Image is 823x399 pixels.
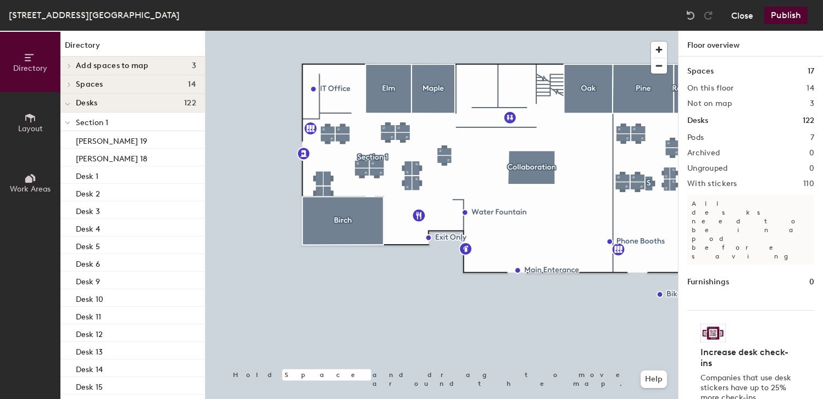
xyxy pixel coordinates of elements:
[76,274,100,286] p: Desk 9
[76,80,103,89] span: Spaces
[764,7,808,24] button: Publish
[76,239,100,251] p: Desk 5
[679,31,823,57] h1: Floor overview
[809,164,814,173] h2: 0
[641,370,667,388] button: Help
[687,133,704,142] h2: Pods
[76,256,100,269] p: Desk 6
[13,64,47,73] span: Directory
[10,184,51,194] span: Work Areas
[76,99,97,108] span: Desks
[703,10,714,21] img: Redo
[687,115,708,127] h1: Desks
[192,61,196,70] span: 3
[807,84,814,93] h2: 14
[803,179,814,188] h2: 110
[809,149,814,158] h2: 0
[803,115,814,127] h1: 122
[18,124,43,133] span: Layout
[687,99,732,108] h2: Not on map
[700,347,794,369] h4: Increase desk check-ins
[687,149,720,158] h2: Archived
[731,7,753,24] button: Close
[76,309,101,322] p: Desk 11
[687,179,737,188] h2: With stickers
[810,133,814,142] h2: 7
[76,327,103,339] p: Desk 12
[687,195,814,265] p: All desks need to be in a pod before saving
[687,164,728,173] h2: Ungrouped
[76,133,147,146] p: [PERSON_NAME] 19
[76,291,103,304] p: Desk 10
[700,324,726,342] img: Sticker logo
[76,168,98,181] p: Desk 1
[76,151,147,164] p: [PERSON_NAME] 18
[76,344,103,357] p: Desk 13
[687,276,729,288] h1: Furnishings
[76,204,100,216] p: Desk 3
[687,84,734,93] h2: On this floor
[76,221,100,234] p: Desk 4
[76,61,149,70] span: Add spaces to map
[188,80,196,89] span: 14
[76,118,108,127] span: Section 1
[76,186,100,199] p: Desk 2
[9,8,180,22] div: [STREET_ADDRESS][GEOGRAPHIC_DATA]
[809,276,814,288] h1: 0
[76,379,103,392] p: Desk 15
[60,40,205,57] h1: Directory
[184,99,196,108] span: 122
[685,10,696,21] img: Undo
[808,65,814,77] h1: 17
[687,65,714,77] h1: Spaces
[76,362,103,374] p: Desk 14
[810,99,814,108] h2: 3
